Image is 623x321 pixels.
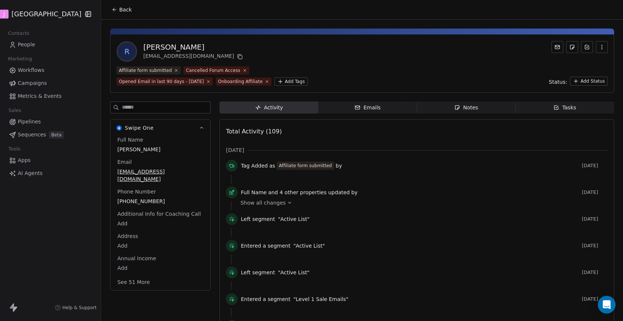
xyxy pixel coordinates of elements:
span: Back [119,6,132,13]
button: Swipe OneSwipe One [111,120,210,136]
span: "Level 1 Sale Emails" [293,295,348,303]
div: Affiliate form submitted [279,162,332,169]
a: Workflows [6,64,95,76]
span: [EMAIL_ADDRESS][DOMAIN_NAME] [117,168,204,183]
span: [GEOGRAPHIC_DATA] [11,9,81,19]
div: Opened Email in last 90 days - [DATE] [119,78,204,85]
span: Tools [5,143,23,155]
span: Left segment [241,215,275,223]
img: Swipe One [116,125,122,130]
a: Campaigns [6,77,95,89]
span: [DATE] [582,216,608,222]
a: People [6,39,95,51]
span: Add [117,220,204,227]
span: Tag Added [241,162,268,169]
span: "Active List" [278,269,310,276]
span: Left segment [241,269,275,276]
span: by [336,162,342,169]
a: SequencesBeta [6,129,95,141]
span: Full Name [116,136,145,143]
div: Onboarding Affiliate [218,78,263,85]
a: Apps [6,154,95,166]
span: Full Name [241,189,267,196]
div: Notes [454,104,478,112]
span: Entered a segment [241,295,290,303]
span: [DATE] [226,146,244,154]
span: Swipe One [125,124,154,132]
button: Back [107,3,136,16]
span: Campaigns [18,79,47,87]
button: J[GEOGRAPHIC_DATA] [9,8,80,20]
span: [DATE] [582,243,608,249]
span: Status: [549,78,567,86]
span: Annual Income [116,255,158,262]
div: Affiliate form submitted [119,67,172,74]
span: [DATE] [582,296,608,302]
span: [DATE] [582,163,608,169]
span: J [3,10,5,18]
div: [EMAIL_ADDRESS][DOMAIN_NAME] [143,52,244,61]
span: Add [117,264,204,272]
span: Sales [5,105,24,116]
span: Total Activity (109) [226,128,281,135]
span: as [269,162,275,169]
span: Pipelines [18,118,41,126]
span: Sequences [18,131,46,139]
span: Additional Info for Coaching Call [116,210,202,218]
div: Open Intercom Messenger [598,296,616,314]
span: Apps [18,156,31,164]
span: Help & Support [62,305,96,311]
span: [PERSON_NAME] [117,146,204,153]
span: [DATE] [582,269,608,275]
span: by [351,189,357,196]
span: Phone Number [116,188,157,195]
span: Contacts [5,28,33,39]
div: Swipe OneSwipe One [111,136,210,290]
div: Cancelled Forum Access [186,67,240,74]
span: Beta [49,131,64,139]
div: Tasks [553,104,576,112]
span: "Active List" [293,242,325,249]
span: People [18,41,35,49]
span: [DATE] [582,189,608,195]
span: AI Agents [18,169,43,177]
a: Help & Support [55,305,96,311]
span: Metrics & Events [18,92,62,100]
a: Pipelines [6,116,95,128]
span: Marketing [5,53,35,64]
span: Address [116,232,139,240]
span: Entered a segment [241,242,290,249]
span: Email [116,158,133,166]
button: Add Status [570,77,608,86]
button: See 51 More [113,275,154,289]
span: "Active List" [278,215,310,223]
span: R [118,43,136,60]
a: Metrics & Events [6,90,95,102]
a: Show all changes [240,199,603,206]
span: Show all changes [240,199,286,206]
a: AI Agents [6,167,95,179]
span: and 4 other properties updated [268,189,350,196]
span: Add [117,242,204,249]
div: [PERSON_NAME] [143,42,244,52]
span: [PHONE_NUMBER] [117,198,204,205]
button: Add Tags [274,77,308,86]
div: Emails [355,104,380,112]
span: Workflows [18,66,44,74]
